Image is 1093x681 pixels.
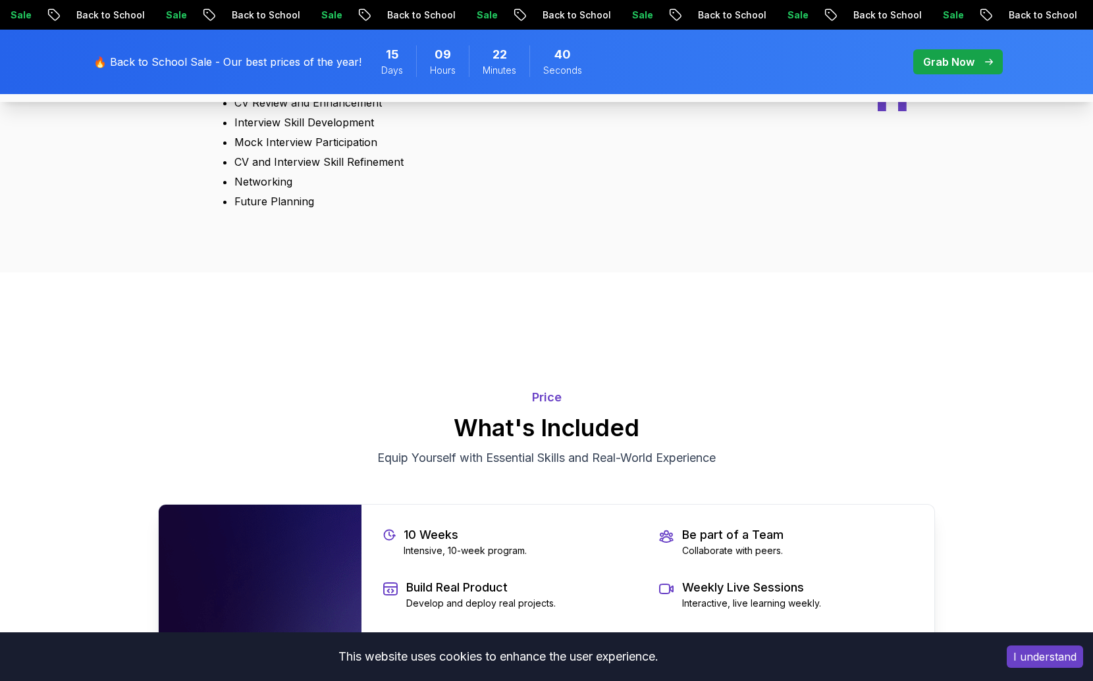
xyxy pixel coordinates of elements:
p: Back to School [838,9,927,22]
h2: What's Included [158,415,935,441]
p: Price [158,388,935,407]
p: 🔥 Back to School Sale - Our best prices of the year! [93,54,361,70]
li: CV and Interview Skill Refinement [234,154,479,170]
span: Hours [430,64,456,77]
p: Collaborate with peers. [682,544,784,557]
p: Back to School [216,9,306,22]
li: Future Planning [234,193,479,209]
p: 10 Weeks [404,526,527,544]
p: Back to School [61,9,150,22]
p: Sale [927,9,969,22]
p: Back to School [527,9,616,22]
p: Sale [616,9,658,22]
li: Mock Interview Participation [234,134,479,150]
p: Sale [150,9,192,22]
p: Sale [461,9,503,22]
p: Build Real Product [406,578,556,597]
p: Back to School [993,9,1082,22]
span: 22 Minutes [493,45,507,64]
p: Back to School [371,9,461,22]
span: 15 Days [386,45,399,64]
span: Seconds [543,64,582,77]
li: CV Review and Enhancement [234,95,479,111]
p: Back to School [682,9,772,22]
p: Interactive, live learning weekly. [682,597,821,610]
p: Be part of a Team [682,526,784,544]
p: Mentorship [682,631,845,649]
p: Sale [306,9,348,22]
p: Equip Yourself with Essential Skills and Real-World Experience [325,449,768,467]
span: Minutes [483,64,516,77]
div: 11 [868,70,909,209]
div: This website uses cookies to enhance the user experience. [10,642,987,671]
p: Grab Now [923,54,974,70]
button: Accept cookies [1007,645,1083,668]
p: Sale [772,9,814,22]
li: Interview Skill Development [234,114,479,130]
span: 9 Hours [435,45,451,64]
li: Networking [234,174,479,189]
span: Days [381,64,403,77]
span: 40 Seconds [554,45,571,64]
p: Develop and deploy real projects. [406,597,556,610]
p: Support [406,631,593,649]
p: Intensive, 10-week program. [404,544,527,557]
p: Weekly Live Sessions [682,578,821,597]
